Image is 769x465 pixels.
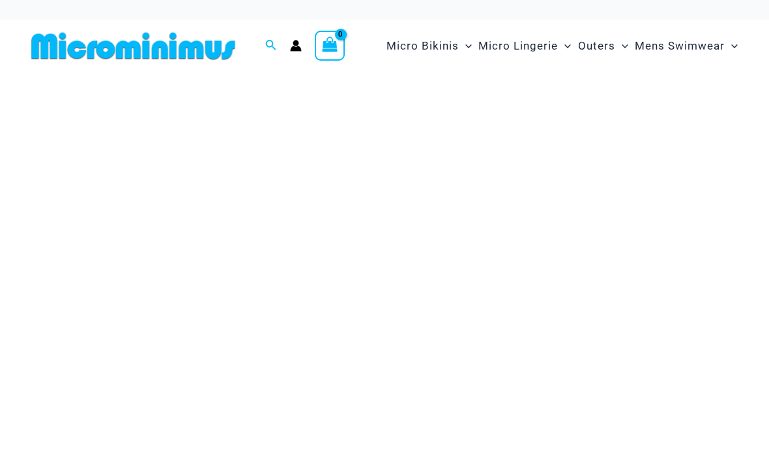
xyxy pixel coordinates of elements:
a: Mens SwimwearMenu ToggleMenu Toggle [631,26,741,66]
nav: Site Navigation [381,24,743,68]
a: Search icon link [265,38,277,54]
span: Menu Toggle [459,29,472,63]
span: Menu Toggle [725,29,738,63]
span: Mens Swimwear [635,29,725,63]
a: Account icon link [290,40,302,52]
span: Menu Toggle [615,29,628,63]
a: Micro BikinisMenu ToggleMenu Toggle [383,26,475,66]
a: Micro LingerieMenu ToggleMenu Toggle [475,26,574,66]
span: Micro Bikinis [386,29,459,63]
span: Micro Lingerie [478,29,558,63]
span: Menu Toggle [558,29,571,63]
img: MM SHOP LOGO FLAT [26,31,240,61]
a: OutersMenu ToggleMenu Toggle [575,26,631,66]
a: View Shopping Cart, empty [315,31,345,61]
span: Outers [578,29,615,63]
